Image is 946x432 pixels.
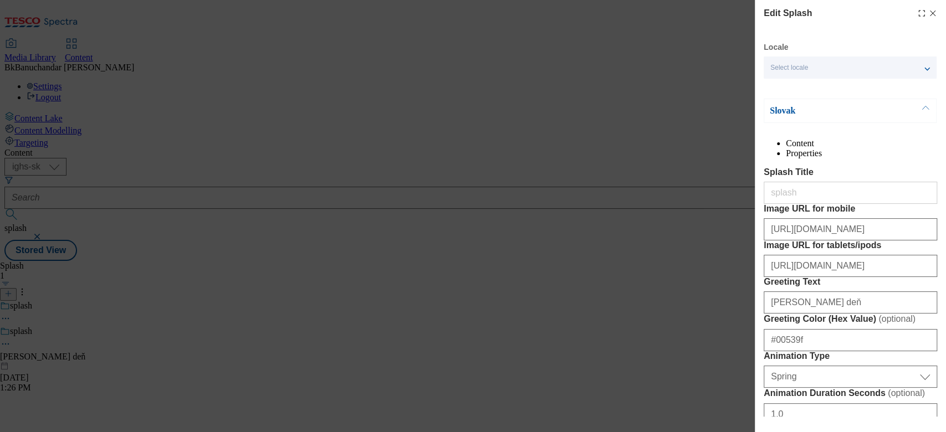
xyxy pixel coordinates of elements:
span: ( optional ) [888,388,925,398]
span: ( optional ) [878,314,916,323]
li: Content [786,138,937,148]
button: Select locale [764,56,937,79]
input: Enter Animation Duration Seconds [764,403,937,425]
label: Splash Title [764,167,937,177]
label: Greeting Text [764,277,937,287]
input: Enter Greeting Text [764,291,937,313]
input: Enter Splash Title [764,182,937,204]
span: Select locale [770,64,808,72]
input: Enter Image URL for mobile [764,218,937,240]
h4: Edit Splash [764,7,812,20]
input: Enter Image URL for tablets/ipods [764,255,937,277]
li: Properties [786,148,937,158]
label: Image URL for mobile [764,204,937,214]
label: Animation Duration Seconds [764,388,937,399]
input: Enter Greeting Color (Hex Value) [764,329,937,351]
label: Image URL for tablets/ipods [764,240,937,250]
label: Greeting Color (Hex Value) [764,313,937,325]
p: Slovak [770,105,886,116]
label: Animation Type [764,351,937,361]
label: Locale [764,44,788,50]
